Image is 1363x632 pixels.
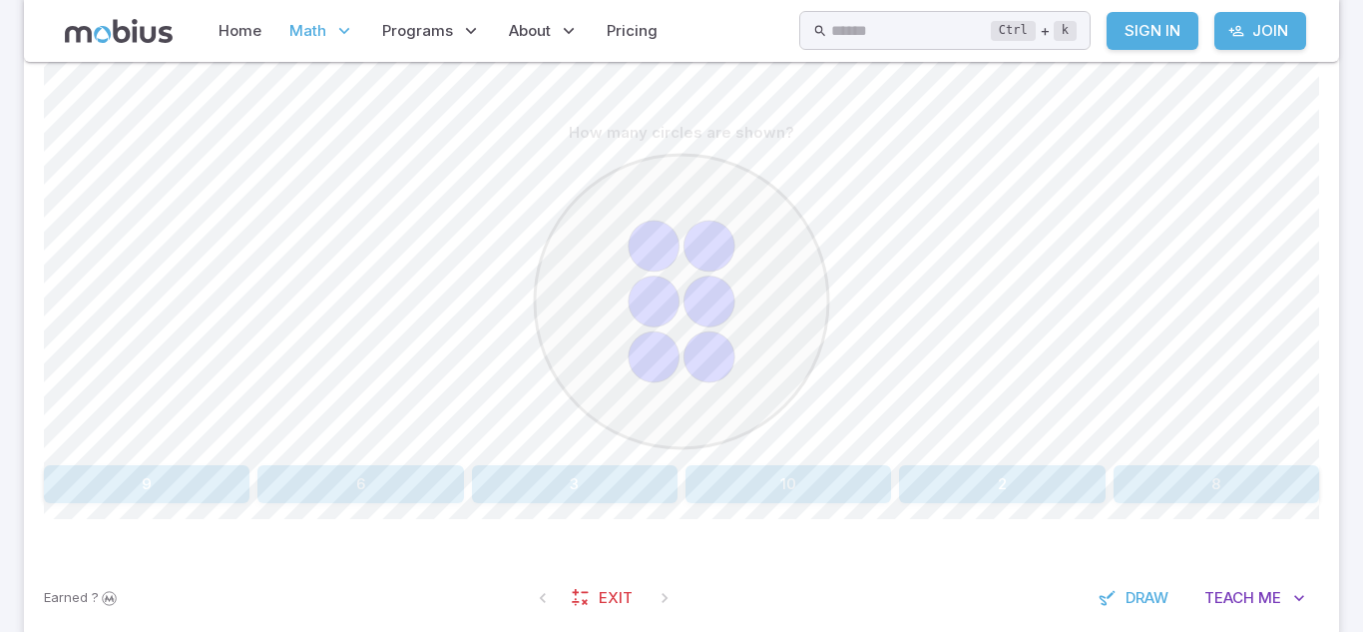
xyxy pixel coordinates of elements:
span: Programs [382,20,453,42]
span: ? [92,588,99,608]
button: 10 [685,465,891,503]
button: 9 [44,465,249,503]
span: About [509,20,551,42]
a: Pricing [601,8,664,54]
a: Sign In [1107,12,1198,50]
button: 8 [1114,465,1319,503]
span: On Latest Question [647,580,682,616]
span: Draw [1126,587,1168,609]
span: Teach [1204,587,1254,609]
button: 2 [899,465,1105,503]
span: Exit [599,587,633,609]
p: Sign In to earn Mobius dollars [44,588,120,608]
button: 6 [257,465,463,503]
button: 3 [472,465,678,503]
span: Math [289,20,326,42]
span: On First Question [525,580,561,616]
a: Join [1214,12,1306,50]
button: TeachMe [1190,579,1319,617]
kbd: Ctrl [991,21,1036,41]
span: Me [1258,587,1281,609]
a: Home [213,8,267,54]
p: How many circles are shown? [569,122,794,144]
div: + [991,19,1077,43]
span: Earned [44,588,88,608]
a: Exit [561,579,647,617]
kbd: k [1054,21,1077,41]
button: Draw [1088,579,1182,617]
